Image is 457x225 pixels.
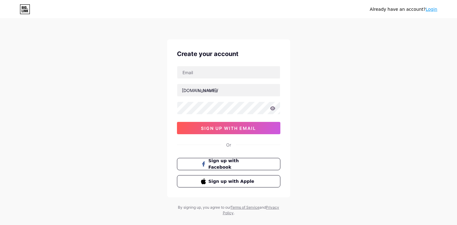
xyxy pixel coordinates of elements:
[177,84,280,96] input: username
[208,158,256,171] span: Sign up with Facebook
[176,205,281,216] div: By signing up, you agree to our and .
[201,126,256,131] span: sign up with email
[177,122,280,134] button: sign up with email
[231,205,259,210] a: Terms of Service
[177,49,280,58] div: Create your account
[177,66,280,78] input: Email
[177,175,280,187] button: Sign up with Apple
[226,142,231,148] div: Or
[177,158,280,170] button: Sign up with Facebook
[208,178,256,185] span: Sign up with Apple
[370,6,437,13] div: Already have an account?
[182,87,218,94] div: [DOMAIN_NAME]/
[426,7,437,12] a: Login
